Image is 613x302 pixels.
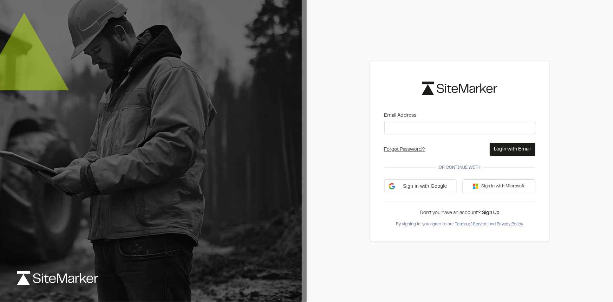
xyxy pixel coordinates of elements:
[463,179,535,193] button: Sign in with Microsoft
[490,143,535,156] button: Login with Email
[482,211,500,215] a: Sign Up
[436,165,483,171] span: Or continue with
[422,82,497,95] img: logo-black-rebrand.svg
[384,112,535,120] label: Email Address
[455,221,488,227] button: Terms of Service
[398,182,452,190] span: Sign in with Google
[384,221,535,227] div: By signing in, you agree to our and
[497,221,523,227] button: Privacy Policy
[384,148,425,152] a: Forgot Password?
[17,271,98,285] img: logo-white-rebrand.svg
[384,209,535,217] div: Don’t you have an account?
[384,179,457,193] div: Sign in with Google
